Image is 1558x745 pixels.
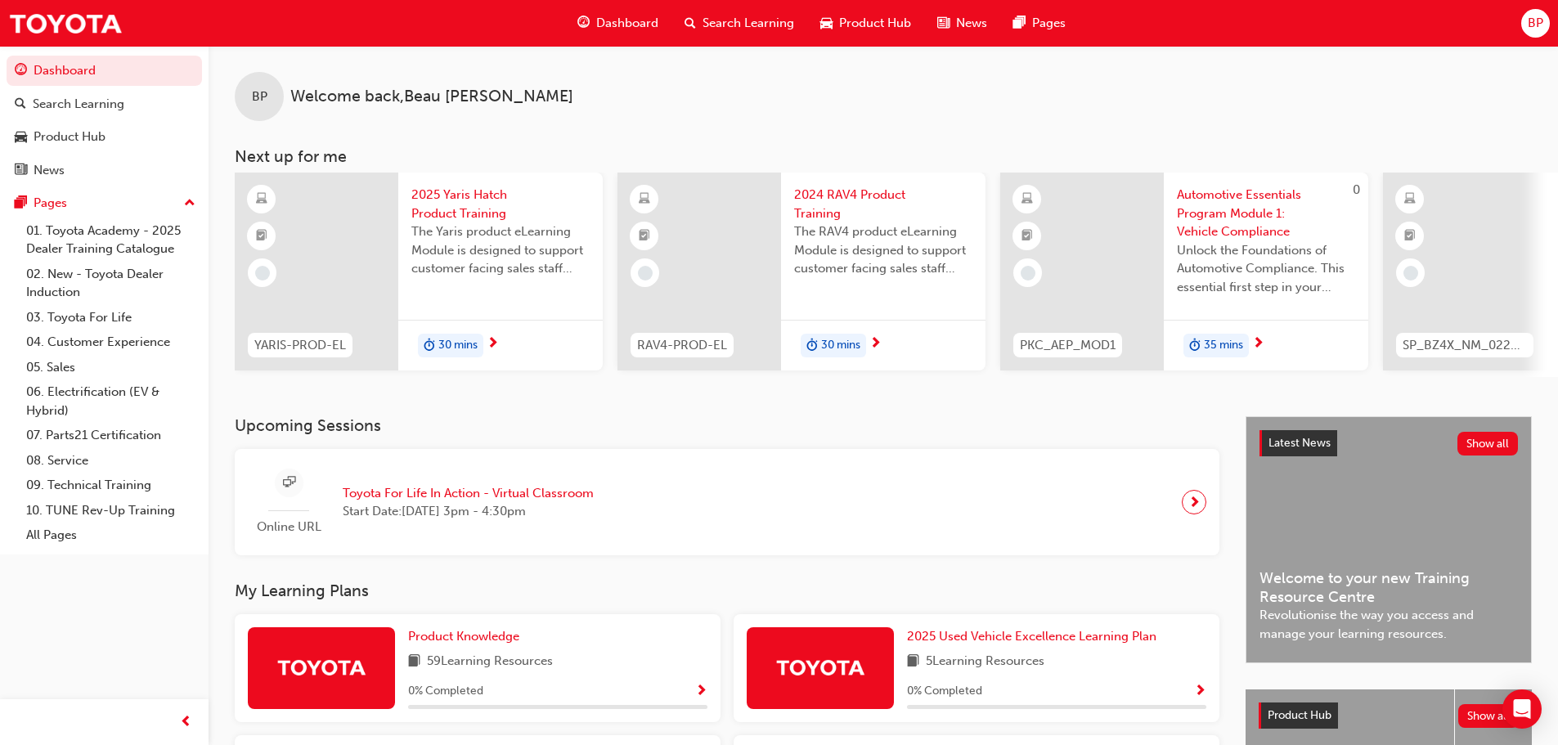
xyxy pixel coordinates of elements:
span: 5 Learning Resources [926,652,1044,672]
span: next-icon [1252,337,1264,352]
a: Online URLToyota For Life In Action - Virtual ClassroomStart Date:[DATE] 3pm - 4:30pm [248,462,1206,543]
a: Dashboard [7,56,202,86]
a: All Pages [20,523,202,548]
button: BP [1521,9,1550,38]
div: Search Learning [33,95,124,114]
a: Search Learning [7,89,202,119]
span: 30 mins [438,336,478,355]
a: 07. Parts21 Certification [20,423,202,448]
a: search-iconSearch Learning [671,7,807,40]
span: BP [252,88,267,106]
span: 0 % Completed [408,682,483,701]
img: Trak [8,5,123,42]
button: Pages [7,188,202,218]
span: Online URL [248,518,330,536]
button: DashboardSearch LearningProduct HubNews [7,52,202,188]
span: pages-icon [1013,13,1026,34]
span: 30 mins [821,336,860,355]
span: car-icon [820,13,833,34]
a: 10. TUNE Rev-Up Training [20,498,202,523]
span: 0 % Completed [907,682,982,701]
span: news-icon [15,164,27,178]
span: car-icon [15,130,27,145]
span: book-icon [907,652,919,672]
a: 03. Toyota For Life [20,305,202,330]
span: book-icon [408,652,420,672]
span: 2025 Used Vehicle Excellence Learning Plan [907,629,1156,644]
h3: My Learning Plans [235,581,1219,600]
span: learningRecordVerb_NONE-icon [255,266,270,280]
span: Start Date: [DATE] 3pm - 4:30pm [343,502,594,521]
span: next-icon [1188,491,1201,514]
span: PKC_AEP_MOD1 [1020,336,1116,355]
span: Welcome to your new Training Resource Centre [1259,569,1518,606]
a: 09. Technical Training [20,473,202,498]
span: duration-icon [806,335,818,357]
span: Toyota For Life In Action - Virtual Classroom [343,484,594,503]
span: learningRecordVerb_NONE-icon [1021,266,1035,280]
a: Product Hub [7,122,202,152]
span: duration-icon [1189,335,1201,357]
a: 01. Toyota Academy - 2025 Dealer Training Catalogue [20,218,202,262]
span: guage-icon [577,13,590,34]
span: 35 mins [1204,336,1243,355]
span: Unlock the Foundations of Automotive Compliance. This essential first step in your Automotive Ess... [1177,241,1355,297]
div: Open Intercom Messenger [1502,689,1542,729]
span: up-icon [184,193,195,214]
span: booktick-icon [1021,226,1033,247]
span: Pages [1032,14,1066,33]
span: Product Hub [839,14,911,33]
span: Show Progress [1194,684,1206,699]
span: 0 [1353,182,1360,197]
span: booktick-icon [1404,226,1416,247]
h3: Next up for me [209,147,1558,166]
a: YARIS-PROD-EL2025 Yaris Hatch Product TrainingThe Yaris product eLearning Module is designed to s... [235,173,603,370]
div: Pages [34,194,67,213]
a: Product Knowledge [408,627,526,646]
a: 2025 Used Vehicle Excellence Learning Plan [907,627,1163,646]
h3: Upcoming Sessions [235,416,1219,435]
span: learningRecordVerb_NONE-icon [638,266,653,280]
span: search-icon [15,97,26,112]
span: 2025 Yaris Hatch Product Training [411,186,590,222]
a: 04. Customer Experience [20,330,202,355]
a: guage-iconDashboard [564,7,671,40]
span: news-icon [937,13,950,34]
a: 02. New - Toyota Dealer Induction [20,262,202,305]
span: Revolutionise the way you access and manage your learning resources. [1259,606,1518,643]
span: The RAV4 product eLearning Module is designed to support customer facing sales staff with introdu... [794,222,972,278]
img: Trak [775,653,865,681]
span: Dashboard [596,14,658,33]
span: learningResourceType_ELEARNING-icon [1404,189,1416,210]
span: pages-icon [15,196,27,211]
span: next-icon [869,337,882,352]
span: sessionType_ONLINE_URL-icon [283,473,295,493]
a: pages-iconPages [1000,7,1079,40]
span: booktick-icon [639,226,650,247]
span: Welcome back , Beau [PERSON_NAME] [290,88,573,106]
a: RAV4-PROD-EL2024 RAV4 Product TrainingThe RAV4 product eLearning Module is designed to support cu... [617,173,986,370]
span: BP [1528,14,1543,33]
div: News [34,161,65,180]
a: 0PKC_AEP_MOD1Automotive Essentials Program Module 1: Vehicle ComplianceUnlock the Foundations of ... [1000,173,1368,370]
a: Latest NewsShow allWelcome to your new Training Resource CentreRevolutionise the way you access a... [1246,416,1532,663]
button: Show Progress [1194,681,1206,702]
span: learningResourceType_ELEARNING-icon [1021,189,1033,210]
span: guage-icon [15,64,27,79]
button: Show all [1458,704,1520,728]
span: learningResourceType_ELEARNING-icon [639,189,650,210]
span: prev-icon [180,712,192,733]
span: Latest News [1268,436,1331,450]
span: News [956,14,987,33]
span: booktick-icon [256,226,267,247]
a: 06. Electrification (EV & Hybrid) [20,379,202,423]
span: The Yaris product eLearning Module is designed to support customer facing sales staff with introd... [411,222,590,278]
img: Trak [276,653,366,681]
span: Product Knowledge [408,629,519,644]
a: car-iconProduct Hub [807,7,924,40]
button: Show all [1457,432,1519,456]
a: 08. Service [20,448,202,473]
a: Product HubShow all [1259,702,1519,729]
